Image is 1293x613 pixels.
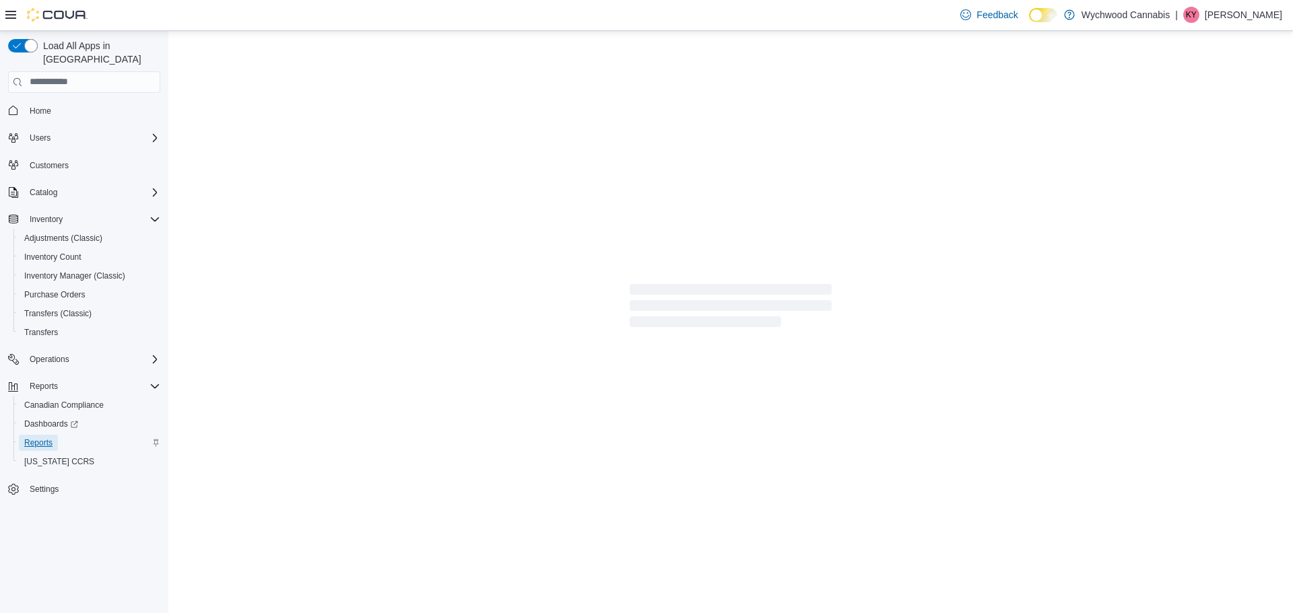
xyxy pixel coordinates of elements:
[24,252,81,262] span: Inventory Count
[3,129,166,147] button: Users
[24,327,58,338] span: Transfers
[38,39,160,66] span: Load All Apps in [GEOGRAPHIC_DATA]
[1029,8,1057,22] input: Dark Mode
[13,285,166,304] button: Purchase Orders
[19,435,160,451] span: Reports
[3,101,166,120] button: Home
[13,248,166,266] button: Inventory Count
[13,304,166,323] button: Transfers (Classic)
[24,351,160,367] span: Operations
[30,187,57,198] span: Catalog
[3,183,166,202] button: Catalog
[24,184,63,201] button: Catalog
[13,414,166,433] a: Dashboards
[24,378,63,394] button: Reports
[976,8,1018,22] span: Feedback
[1175,7,1178,23] p: |
[19,454,100,470] a: [US_STATE] CCRS
[19,249,160,265] span: Inventory Count
[630,287,832,330] span: Loading
[30,381,58,392] span: Reports
[24,271,125,281] span: Inventory Manager (Classic)
[24,184,160,201] span: Catalog
[24,456,94,467] span: [US_STATE] CCRS
[955,1,1023,28] a: Feedback
[19,287,160,303] span: Purchase Orders
[24,308,92,319] span: Transfers (Classic)
[13,266,166,285] button: Inventory Manager (Classic)
[30,133,51,143] span: Users
[1205,7,1282,23] p: [PERSON_NAME]
[19,287,91,303] a: Purchase Orders
[24,102,160,119] span: Home
[13,452,166,471] button: [US_STATE] CCRS
[30,160,69,171] span: Customers
[24,289,86,300] span: Purchase Orders
[3,155,166,175] button: Customers
[30,106,51,116] span: Home
[24,378,160,394] span: Reports
[1186,7,1197,23] span: KY
[19,230,160,246] span: Adjustments (Classic)
[19,268,160,284] span: Inventory Manager (Classic)
[19,305,160,322] span: Transfers (Classic)
[1183,7,1199,23] div: Kristina Yin
[24,157,74,174] a: Customers
[19,249,87,265] a: Inventory Count
[24,157,160,174] span: Customers
[27,8,88,22] img: Cova
[19,305,97,322] a: Transfers (Classic)
[19,416,84,432] a: Dashboards
[24,211,68,227] button: Inventory
[3,377,166,396] button: Reports
[3,350,166,369] button: Operations
[19,230,108,246] a: Adjustments (Classic)
[19,416,160,432] span: Dashboards
[30,484,59,495] span: Settings
[19,324,160,340] span: Transfers
[1082,7,1170,23] p: Wychwood Cannabis
[3,479,166,499] button: Settings
[3,210,166,229] button: Inventory
[24,130,160,146] span: Users
[30,354,69,365] span: Operations
[24,400,104,410] span: Canadian Compliance
[24,103,57,119] a: Home
[19,397,160,413] span: Canadian Compliance
[30,214,63,225] span: Inventory
[24,481,64,497] a: Settings
[13,433,166,452] button: Reports
[24,480,160,497] span: Settings
[13,229,166,248] button: Adjustments (Classic)
[13,323,166,342] button: Transfers
[24,211,160,227] span: Inventory
[24,419,78,429] span: Dashboards
[8,96,160,534] nav: Complex example
[19,435,58,451] a: Reports
[13,396,166,414] button: Canadian Compliance
[19,268,131,284] a: Inventory Manager (Classic)
[19,397,109,413] a: Canadian Compliance
[24,130,56,146] button: Users
[24,351,75,367] button: Operations
[19,324,63,340] a: Transfers
[24,233,102,244] span: Adjustments (Classic)
[19,454,160,470] span: Washington CCRS
[24,437,53,448] span: Reports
